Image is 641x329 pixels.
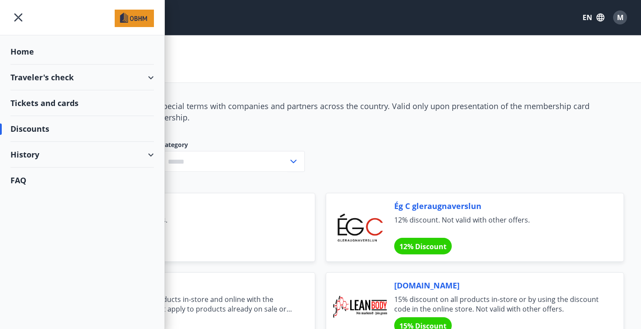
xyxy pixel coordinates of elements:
[10,39,154,65] div: Home
[85,215,294,234] span: 10% discount on glasses.
[394,215,603,234] span: 12% discount. Not valid with other offers.
[394,200,603,212] span: Ég C gleraugnaverslun
[394,280,603,291] span: [DOMAIN_NAME]
[10,142,154,168] div: History
[394,295,603,314] span: 15% discount on all products in-store or by using the discount code in the online store. Not vali...
[399,242,447,251] span: 12% Discount
[10,65,154,90] div: Traveler's check
[85,280,294,291] span: [DOMAIN_NAME]
[10,168,154,193] div: FAQ
[17,101,590,123] span: Members enjoy substantial offers and special terms with companies and partners across the country...
[10,90,154,116] div: Tickets and cards
[617,13,624,22] span: M
[85,295,294,314] span: 15% discount on all products in-store and online with the discount code. Does not apply to produc...
[161,141,305,149] label: Category
[10,116,154,142] div: Discounts
[10,10,26,25] button: menu
[85,200,294,212] span: Gleraugna Gallerí
[579,10,608,25] button: EN
[115,10,154,27] img: union_logo
[610,7,631,28] button: M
